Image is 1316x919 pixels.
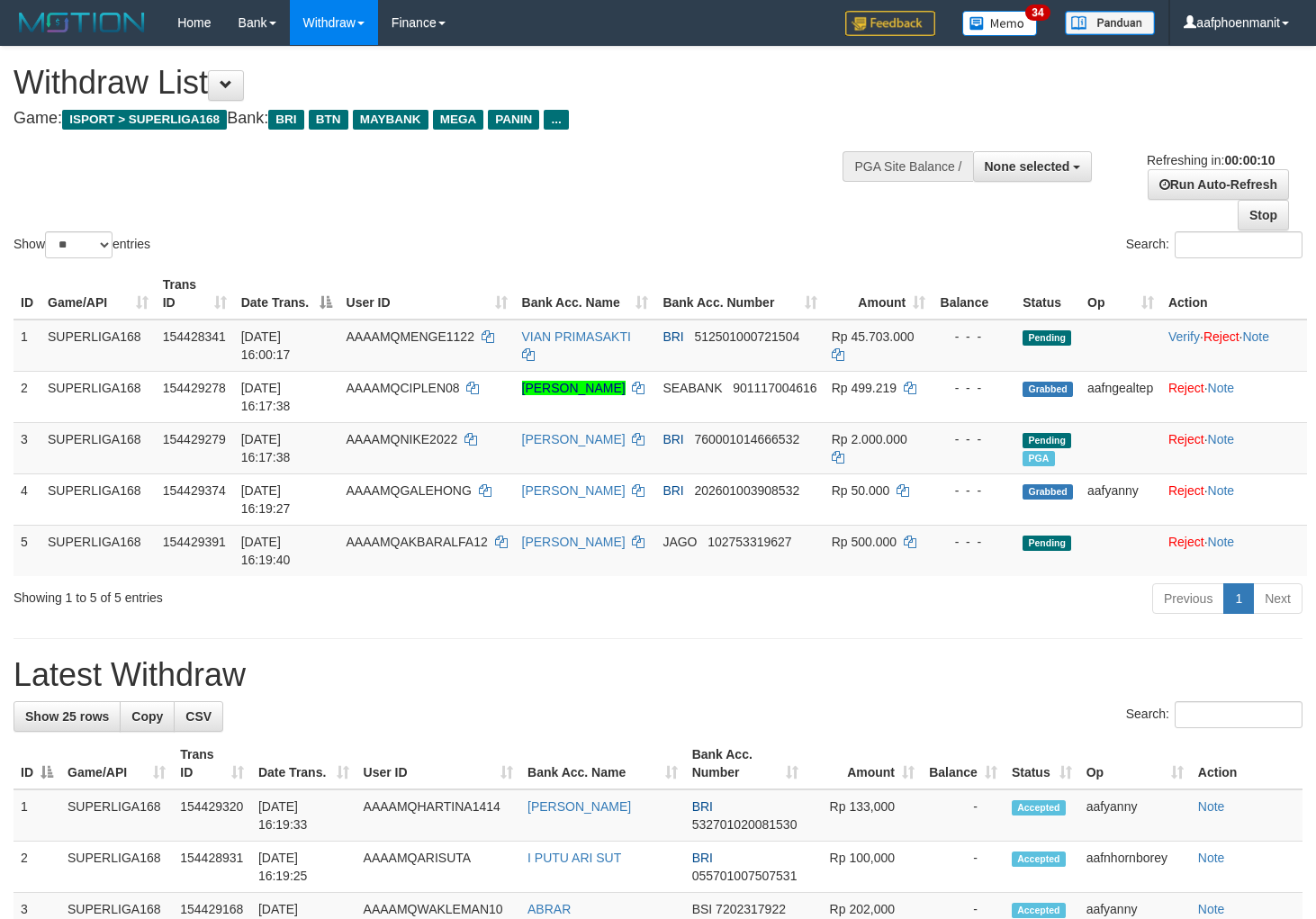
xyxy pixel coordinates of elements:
[353,110,428,130] span: MAYBANK
[522,329,631,344] a: VIAN PRIMASAKTI
[60,738,173,789] th: Game/API: activate to sort column ascending
[1161,473,1307,525] td: ·
[806,842,922,893] td: Rp 100,000
[663,535,697,549] span: JAGO
[14,65,860,101] h1: Withdraw List
[14,525,41,576] td: 5
[1175,701,1302,728] input: Search:
[1080,268,1161,320] th: Op: activate to sort column ascending
[1023,330,1071,346] span: Pending
[845,11,935,36] img: Feedback.jpg
[347,483,472,498] span: AAAAMQGALEHONG
[663,483,683,498] span: BRI
[1126,701,1302,728] label: Search:
[522,535,626,549] a: [PERSON_NAME]
[14,657,1302,693] h1: Latest Withdraw
[933,268,1015,320] th: Balance
[544,110,568,130] span: ...
[347,432,458,446] span: AAAAMQNIKE2022
[1224,153,1275,167] strong: 00:00:10
[251,842,356,893] td: [DATE] 16:19:25
[522,483,626,498] a: [PERSON_NAME]
[488,110,539,130] span: PANIN
[1175,231,1302,258] input: Search:
[685,738,806,789] th: Bank Acc. Number: activate to sort column ascending
[663,329,683,344] span: BRI
[251,738,356,789] th: Date Trans.: activate to sort column ascending
[347,535,488,549] span: AAAAMQAKBARALFA12
[843,151,972,182] div: PGA Site Balance /
[1208,381,1235,395] a: Note
[1147,153,1275,167] span: Refreshing in:
[1208,535,1235,549] a: Note
[1168,432,1204,446] a: Reject
[520,738,685,789] th: Bank Acc. Name: activate to sort column ascending
[356,789,520,842] td: AAAAMQHARTINA1414
[309,110,348,130] span: BTN
[655,268,824,320] th: Bank Acc. Number: activate to sort column ascending
[1152,583,1224,614] a: Previous
[692,817,798,832] span: Copy 532701020081530 to clipboard
[241,381,291,413] span: [DATE] 16:17:38
[347,329,474,344] span: AAAAMQMENGE1122
[692,799,713,814] span: BRI
[163,329,226,344] span: 154428341
[14,701,121,732] a: Show 25 rows
[1168,483,1204,498] a: Reject
[694,432,799,446] span: Copy 760001014666532 to clipboard
[120,701,175,732] a: Copy
[522,432,626,446] a: [PERSON_NAME]
[832,381,897,395] span: Rp 499.219
[940,328,1008,346] div: - - -
[173,789,251,842] td: 154429320
[14,581,535,607] div: Showing 1 to 5 of 5 entries
[173,738,251,789] th: Trans ID: activate to sort column ascending
[985,159,1070,174] span: None selected
[832,432,907,446] span: Rp 2.000.000
[234,268,339,320] th: Date Trans.: activate to sort column descending
[940,533,1008,551] div: - - -
[692,851,713,865] span: BRI
[41,268,156,320] th: Game/API: activate to sort column ascending
[41,525,156,576] td: SUPERLIGA168
[1203,329,1239,344] a: Reject
[1080,473,1161,525] td: aafyanny
[515,268,656,320] th: Bank Acc. Name: activate to sort column ascending
[14,473,41,525] td: 4
[1126,231,1302,258] label: Search:
[1198,902,1225,916] a: Note
[25,709,109,724] span: Show 25 rows
[14,320,41,372] td: 1
[60,789,173,842] td: SUPERLIGA168
[41,473,156,525] td: SUPERLIGA168
[241,483,291,516] span: [DATE] 16:19:27
[527,902,571,916] a: ABRAR
[14,422,41,473] td: 3
[1012,851,1066,867] span: Accepted
[1238,200,1289,230] a: Stop
[716,902,786,916] span: Copy 7202317922 to clipboard
[174,701,223,732] a: CSV
[14,9,150,36] img: MOTION_logo.png
[1208,432,1235,446] a: Note
[1161,371,1307,422] td: ·
[41,320,156,372] td: SUPERLIGA168
[173,842,251,893] td: 154428931
[1079,789,1191,842] td: aafyanny
[356,842,520,893] td: AAAAMQARISUTA
[241,535,291,567] span: [DATE] 16:19:40
[1168,381,1204,395] a: Reject
[1080,371,1161,422] td: aafngealtep
[14,231,150,258] label: Show entries
[694,329,799,344] span: Copy 512501000721504 to clipboard
[692,902,713,916] span: BSI
[185,709,212,724] span: CSV
[14,371,41,422] td: 2
[41,371,156,422] td: SUPERLIGA168
[163,432,226,446] span: 154429279
[1198,851,1225,865] a: Note
[1168,535,1204,549] a: Reject
[241,432,291,464] span: [DATE] 16:17:38
[14,738,60,789] th: ID: activate to sort column descending
[1161,422,1307,473] td: ·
